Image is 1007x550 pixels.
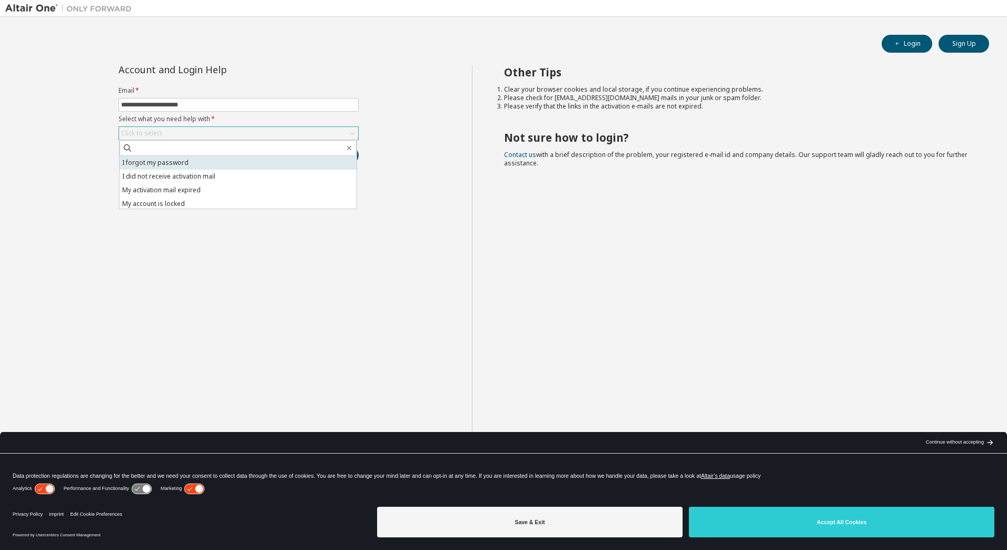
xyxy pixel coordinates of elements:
[504,102,971,111] li: Please verify that the links in the activation e-mails are not expired.
[504,150,967,168] span: with a brief description of the problem, your registered e-mail id and company details. Our suppo...
[504,65,971,79] h2: Other Tips
[119,86,359,95] label: Email
[504,94,971,102] li: Please check for [EMAIL_ADDRESS][DOMAIN_NAME] mails in your junk or spam folder.
[504,150,536,159] a: Contact us
[119,127,358,140] div: Click to select
[504,131,971,144] h2: Not sure how to login?
[882,35,932,53] button: Login
[120,156,357,170] li: I forgot my password
[939,35,989,53] button: Sign Up
[121,129,162,137] div: Click to select
[119,115,359,123] label: Select what you need help with
[5,3,137,14] img: Altair One
[504,85,971,94] li: Clear your browser cookies and local storage, if you continue experiencing problems.
[119,65,311,74] div: Account and Login Help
